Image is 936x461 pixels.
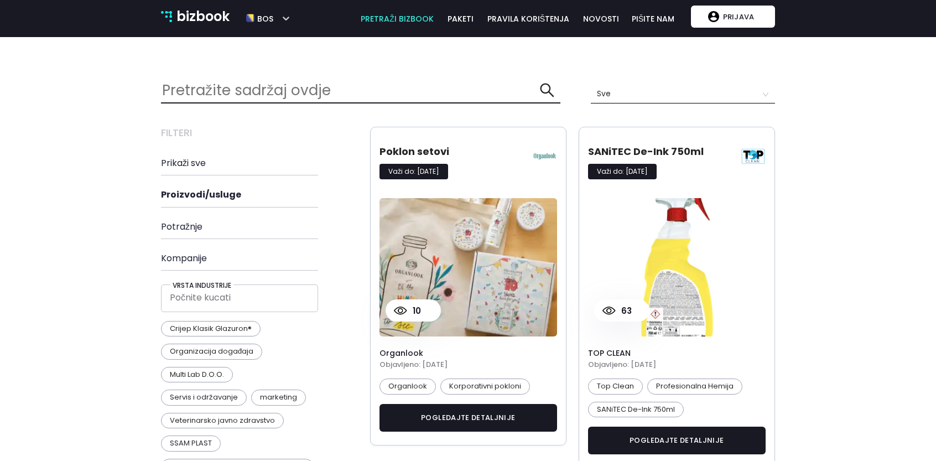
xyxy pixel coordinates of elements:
[170,282,233,289] h5: Vrsta industrije
[691,6,775,28] button: Prijava
[576,13,625,25] a: novosti
[379,379,436,394] p: Organlook
[379,164,448,179] p: Važi do: [DATE]
[161,390,247,405] p: Servis i održavanje
[440,379,530,394] p: Korporativni pokloni
[719,6,758,27] p: Prijava
[161,189,357,200] h4: Proizvodi/usluge
[379,144,522,159] h3: Poklon setovi
[161,344,262,359] p: Organizacija događaja
[353,13,441,25] a: pretraži bizbook
[161,79,539,102] input: Pretražite sadržaj ovdje
[588,164,657,179] p: Važi do: [DATE]
[588,402,684,417] p: SANiTEC De-Ink 750ml
[480,13,576,25] a: pravila korištenja
[161,367,233,382] p: Multi Lab D.O.O.
[708,11,719,22] img: account logo
[616,304,632,318] p: 63
[602,307,616,315] img: view count
[161,436,221,451] p: SSAM PLAST
[588,144,730,159] h3: SANiTEC De-Ink 750ml
[254,9,273,24] h5: bos
[588,427,766,454] button: pogledajte detaljnije
[161,6,230,27] a: bizbook
[161,127,357,139] h3: Filteri
[588,359,766,370] h5: Objavljeno: [DATE]
[161,413,284,428] p: Veterinarsko javno zdravstvo
[588,379,643,394] p: Top Clean
[251,390,306,405] p: marketing
[379,198,557,336] img: product card
[539,82,555,98] span: search
[625,13,681,25] a: pišite nam
[379,349,557,358] h4: Organlook
[394,307,407,315] img: view count
[647,379,742,394] p: Profesionalna Hemija
[161,221,357,232] h4: Potražnje
[441,13,480,25] a: paketi
[161,158,357,168] h4: Prikaži sve
[407,304,421,318] p: 10
[161,321,261,336] p: Crijep Klasik Glazuron®
[161,11,172,22] img: bizbook
[161,253,357,263] h4: Kompanije
[246,9,254,28] img: bos
[597,85,769,103] span: Sve
[176,6,230,27] p: bizbook
[588,349,766,358] h4: TOP CLEAN
[379,359,557,370] h5: Objavljeno: [DATE]
[588,198,766,336] img: product card
[379,404,557,432] button: pogledajte detaljnije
